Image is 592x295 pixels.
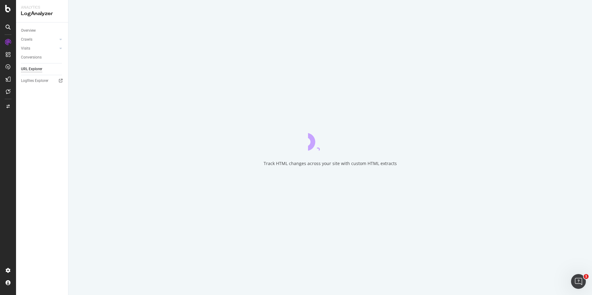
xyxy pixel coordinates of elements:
[21,45,58,52] a: Visits
[571,274,586,289] iframe: Intercom live chat
[21,78,64,84] a: Logfiles Explorer
[264,160,397,167] div: Track HTML changes across your site with custom HTML extracts
[21,36,32,43] div: Crawls
[21,27,64,34] a: Overview
[21,36,58,43] a: Crawls
[584,274,589,279] span: 1
[21,66,64,72] a: URL Explorer
[21,54,42,61] div: Conversions
[21,45,30,52] div: Visits
[308,128,352,151] div: animation
[21,27,36,34] div: Overview
[21,54,64,61] a: Conversions
[21,10,63,17] div: LogAnalyzer
[21,78,48,84] div: Logfiles Explorer
[21,66,42,72] div: URL Explorer
[21,5,63,10] div: Analytics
